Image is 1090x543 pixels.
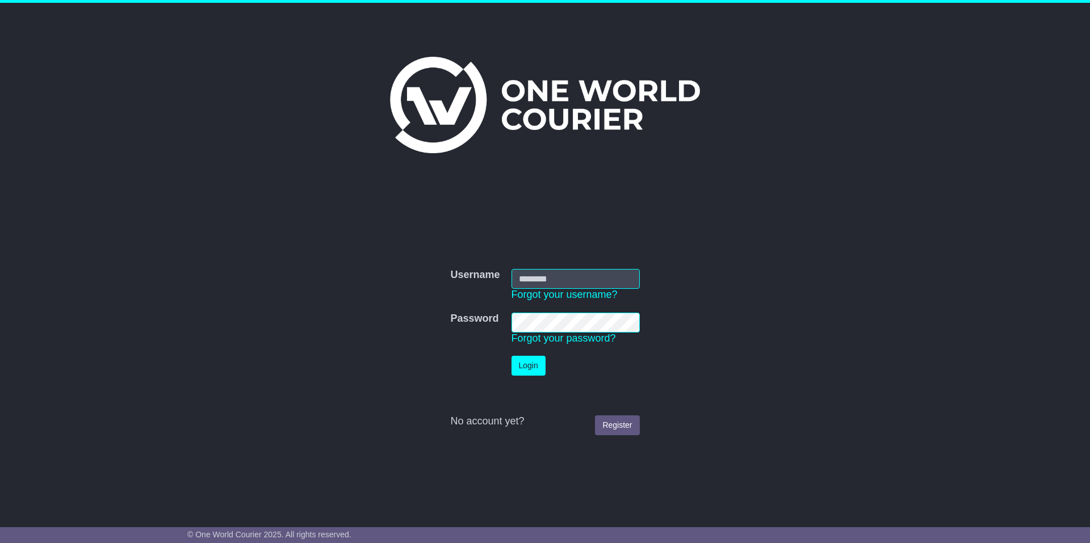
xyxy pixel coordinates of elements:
label: Password [450,313,498,325]
a: Forgot your username? [512,289,618,300]
div: No account yet? [450,415,639,428]
button: Login [512,356,546,376]
label: Username [450,269,500,281]
img: One World [390,57,700,153]
a: Forgot your password? [512,332,616,344]
span: © One World Courier 2025. All rights reserved. [187,530,351,539]
a: Register [595,415,639,435]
